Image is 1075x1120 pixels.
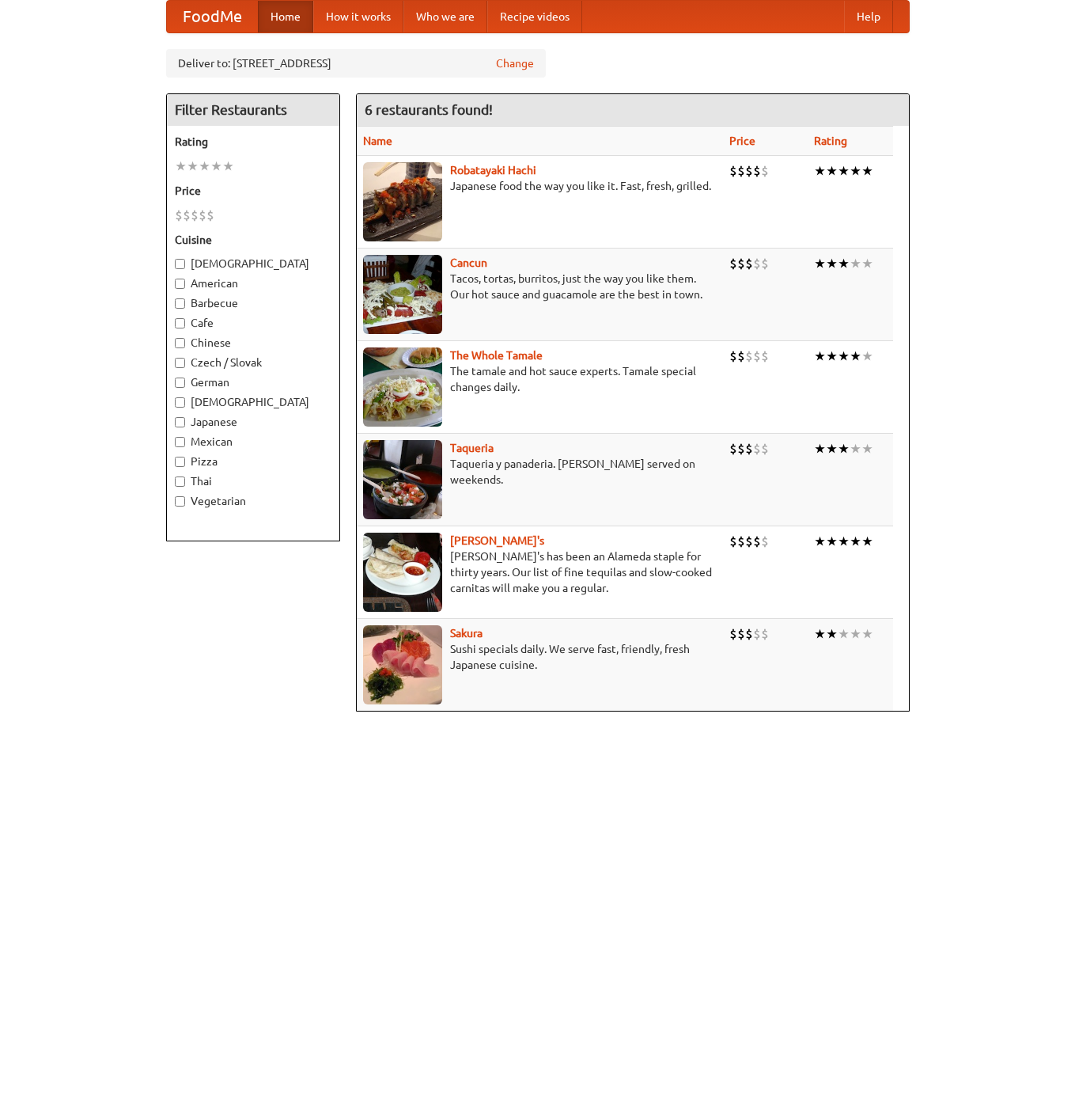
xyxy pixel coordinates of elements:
[363,135,392,147] a: Name
[206,207,214,224] li: $
[753,162,761,180] li: $
[737,162,745,180] li: $
[838,347,850,365] li: ★
[175,335,331,351] label: Chinese
[175,355,331,370] label: Czech / Slovak
[183,207,191,224] li: $
[450,349,543,362] b: The Whole Tamale
[814,625,826,643] li: ★
[753,533,761,550] li: $
[175,259,185,269] input: [DEMOGRAPHIC_DATA]
[861,533,873,550] li: ★
[838,255,850,272] li: ★
[175,493,331,509] label: Vegetarian
[363,440,442,519] img: taqueria.jpg
[745,255,753,272] li: $
[450,627,483,640] a: Sakura
[737,440,745,457] li: $
[187,158,199,175] li: ★
[210,158,222,175] li: ★
[761,255,769,272] li: $
[403,1,487,32] a: Who we are
[167,94,339,126] h4: Filter Restaurants
[861,347,873,365] li: ★
[199,207,206,224] li: $
[363,641,717,673] p: Sushi specials daily. We serve fast, friendly, fresh Japanese cuisine.
[450,534,544,547] b: [PERSON_NAME]'s
[175,275,331,291] label: American
[850,347,861,365] li: ★
[175,378,185,388] input: German
[175,158,187,175] li: ★
[745,162,753,180] li: $
[729,135,755,147] a: Price
[175,496,185,507] input: Vegetarian
[753,347,761,365] li: $
[861,625,873,643] li: ★
[761,533,769,550] li: $
[814,440,826,457] li: ★
[844,1,893,32] a: Help
[838,533,850,550] li: ★
[450,442,494,454] a: Taqueria
[450,256,487,269] a: Cancun
[175,295,331,311] label: Barbecue
[826,162,838,180] li: ★
[753,625,761,643] li: $
[363,456,717,488] p: Taqueria y panaderia. [PERSON_NAME] served on weekends.
[175,476,185,487] input: Thai
[814,533,826,550] li: ★
[814,135,847,147] a: Rating
[761,162,769,180] li: $
[166,49,546,78] div: Deliver to: [STREET_ADDRESS]
[167,1,258,32] a: FoodMe
[729,533,737,550] li: $
[826,440,838,457] li: ★
[850,625,861,643] li: ★
[365,102,493,117] ng-pluralize: 6 restaurants found!
[175,232,331,248] h5: Cuisine
[363,162,442,241] img: robatayaki.jpg
[175,183,331,199] h5: Price
[496,55,534,71] a: Change
[729,625,737,643] li: $
[761,440,769,457] li: $
[737,347,745,365] li: $
[729,440,737,457] li: $
[363,347,442,427] img: wholetamale.jpg
[258,1,313,32] a: Home
[175,417,185,427] input: Japanese
[175,279,185,289] input: American
[814,347,826,365] li: ★
[175,338,185,348] input: Chinese
[745,625,753,643] li: $
[175,473,331,489] label: Thai
[363,271,717,302] p: Tacos, tortas, burritos, just the way you like them. Our hot sauce and guacamole are the best in ...
[729,162,737,180] li: $
[838,440,850,457] li: ★
[175,207,183,224] li: $
[175,454,331,469] label: Pizza
[745,533,753,550] li: $
[761,347,769,365] li: $
[850,162,861,180] li: ★
[175,397,185,408] input: [DEMOGRAPHIC_DATA]
[729,347,737,365] li: $
[850,255,861,272] li: ★
[191,207,199,224] li: $
[861,255,873,272] li: ★
[313,1,403,32] a: How it works
[861,162,873,180] li: ★
[737,533,745,550] li: $
[745,347,753,365] li: $
[826,533,838,550] li: ★
[175,394,331,410] label: [DEMOGRAPHIC_DATA]
[175,318,185,328] input: Cafe
[737,255,745,272] li: $
[175,434,331,450] label: Mexican
[175,374,331,390] label: German
[850,533,861,550] li: ★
